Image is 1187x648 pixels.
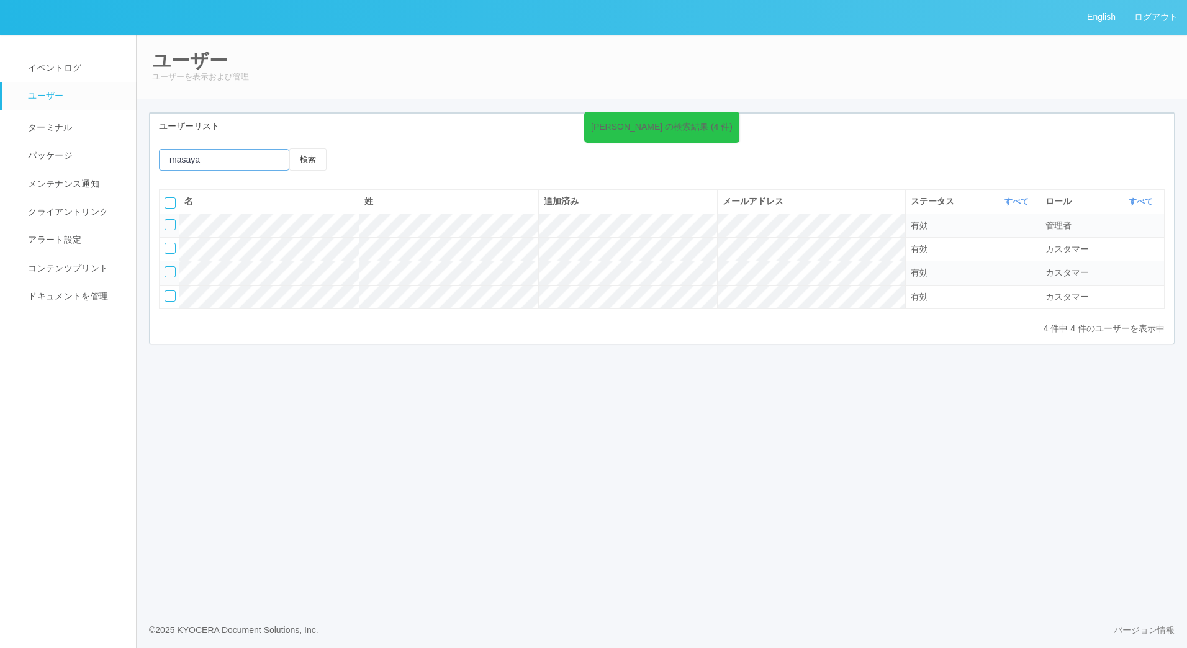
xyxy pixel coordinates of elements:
[25,179,99,189] span: メンテナンス通知
[364,196,373,206] span: 姓
[2,170,147,198] a: メンテナンス通知
[911,266,1035,279] div: 有効
[2,282,147,310] a: ドキュメントを管理
[2,142,147,169] a: パッケージ
[149,625,318,635] span: © 2025 KYOCERA Document Solutions, Inc.
[1045,290,1159,304] div: カスタマー
[1126,196,1159,208] button: すべて
[25,235,81,245] span: アラート設定
[911,243,1035,256] div: 有効
[184,196,193,206] span: 名
[1045,266,1159,279] div: カスタマー
[1129,197,1156,206] a: すべて
[591,120,733,133] div: [PERSON_NAME] の検索結果 (4 件)
[2,254,147,282] a: コンテンツプリント
[25,91,63,101] span: ユーザー
[289,148,327,171] button: 検索
[723,195,901,208] div: メールアドレス
[25,207,108,217] span: クライアントリンク
[1114,624,1175,637] a: バージョン情報
[2,198,147,226] a: クライアントリンク
[152,71,1171,83] p: ユーザーを表示および管理
[25,150,73,160] span: パッケージ
[911,219,1035,232] div: 有効
[911,290,1035,304] div: 有効
[25,122,73,132] span: ターミナル
[1045,195,1075,208] span: ロール
[911,195,957,208] span: ステータス
[1001,196,1035,208] button: すべて
[150,114,1174,139] div: ユーザーリスト
[2,226,147,254] a: アラート設定
[1045,243,1159,256] div: カスタマー
[1004,197,1032,206] a: すべて
[2,110,147,142] a: ターミナル
[2,82,147,110] a: ユーザー
[544,196,579,206] span: 追加済み
[152,50,1171,71] h2: ユーザー
[25,63,81,73] span: イベントログ
[25,263,108,273] span: コンテンツプリント
[1044,322,1165,335] p: 4 件中 4 件のユーザーを表示中
[373,148,394,169] span: パスワードをリセット
[1045,219,1159,232] div: 管理者
[25,291,108,301] span: ドキュメントを管理
[2,54,147,82] a: イベントログ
